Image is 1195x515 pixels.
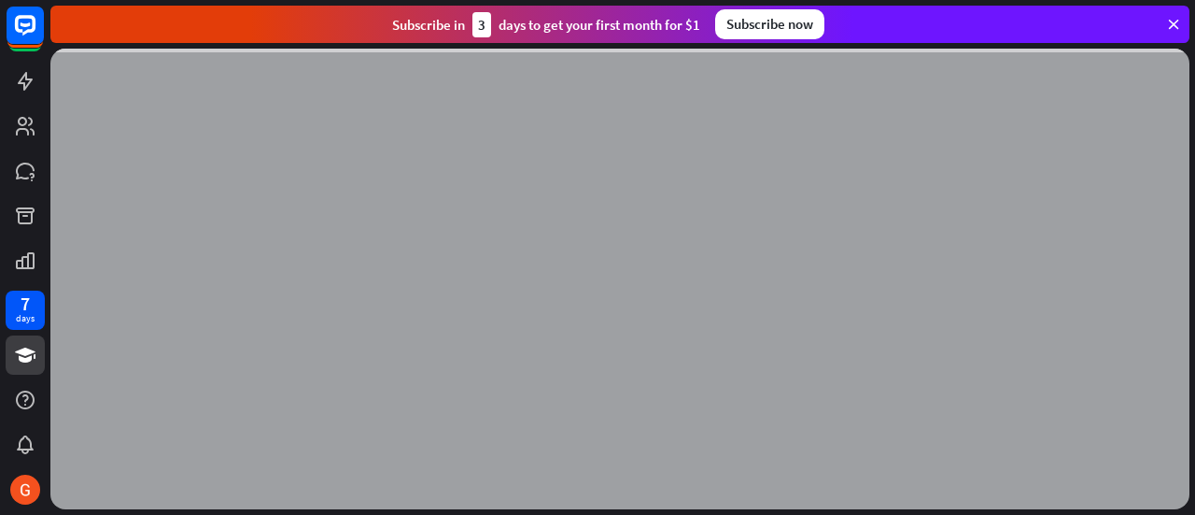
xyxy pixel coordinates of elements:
[715,9,824,39] div: Subscribe now
[6,291,45,330] a: 7 days
[472,12,491,37] div: 3
[16,312,35,325] div: days
[392,12,700,37] div: Subscribe in days to get your first month for $1
[21,295,30,312] div: 7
